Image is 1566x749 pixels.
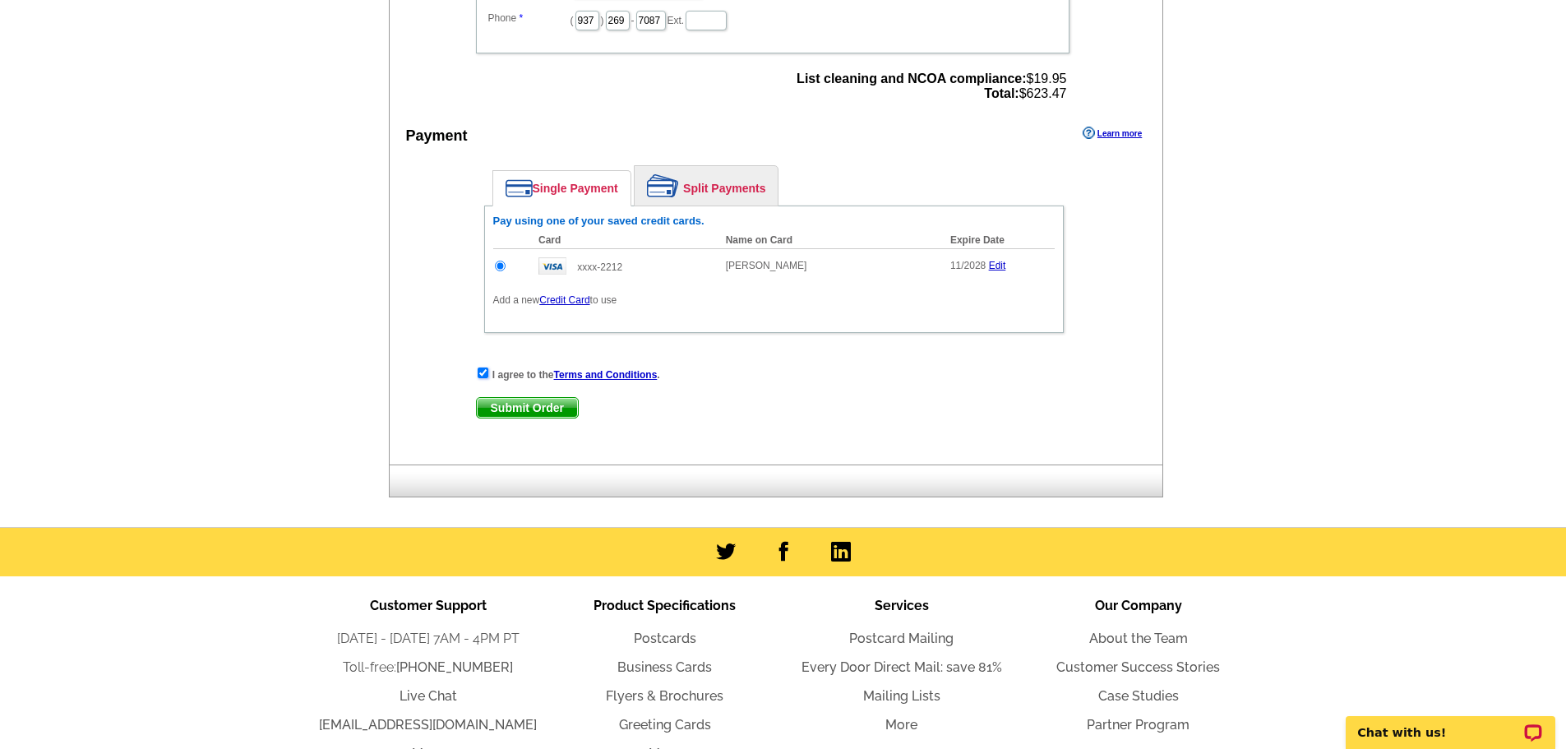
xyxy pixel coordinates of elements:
[635,166,778,206] a: Split Payments
[1098,688,1179,704] a: Case Studies
[885,717,917,733] a: More
[310,658,547,677] li: Toll-free:
[538,257,566,275] img: visa.gif
[484,7,1061,32] dd: ( ) - Ext.
[718,232,942,249] th: Name on Card
[493,293,1055,307] p: Add a new to use
[493,171,631,206] a: Single Payment
[984,86,1019,100] strong: Total:
[400,688,457,704] a: Live Chat
[1087,717,1190,733] a: Partner Program
[875,598,929,613] span: Services
[1089,631,1188,646] a: About the Team
[554,369,658,381] a: Terms and Conditions
[863,688,940,704] a: Mailing Lists
[849,631,954,646] a: Postcard Mailing
[617,659,712,675] a: Business Cards
[797,72,1026,86] strong: List cleaning and NCOA compliance:
[310,629,547,649] li: [DATE] - [DATE] 7AM - 4PM PT
[1056,659,1220,675] a: Customer Success Stories
[396,659,513,675] a: [PHONE_NUMBER]
[1083,127,1142,140] a: Learn more
[577,261,622,273] span: xxxx-2212
[606,688,723,704] a: Flyers & Brochures
[950,260,986,271] span: 11/2028
[1335,697,1566,749] iframe: LiveChat chat widget
[530,232,718,249] th: Card
[477,398,578,418] span: Submit Order
[492,369,660,381] strong: I agree to the .
[493,215,1055,228] h6: Pay using one of your saved credit cards.
[797,72,1066,101] span: $19.95 $623.47
[619,717,711,733] a: Greeting Cards
[647,174,679,197] img: split-payment.png
[406,125,468,147] div: Payment
[801,659,1002,675] a: Every Door Direct Mail: save 81%
[370,598,487,613] span: Customer Support
[989,260,1006,271] a: Edit
[539,294,589,306] a: Credit Card
[506,179,533,197] img: single-payment.png
[634,631,696,646] a: Postcards
[726,260,807,271] span: [PERSON_NAME]
[942,232,1055,249] th: Expire Date
[488,11,571,25] label: Phone
[594,598,736,613] span: Product Specifications
[319,717,537,733] a: [EMAIL_ADDRESS][DOMAIN_NAME]
[1095,598,1182,613] span: Our Company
